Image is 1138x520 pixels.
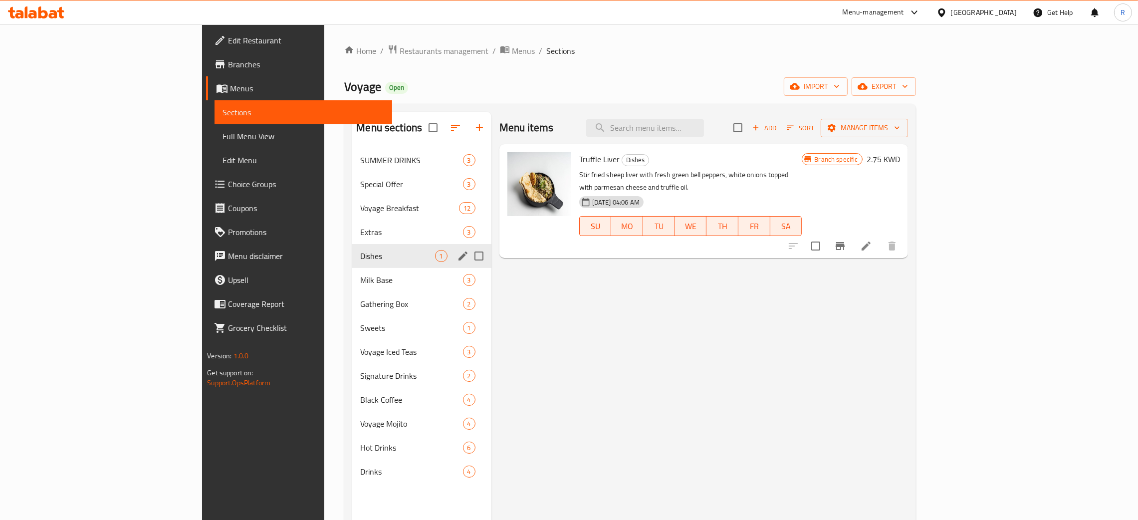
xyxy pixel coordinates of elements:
[352,220,491,244] div: Extras3
[223,106,384,118] span: Sections
[352,388,491,412] div: Black Coffee4
[463,275,475,285] span: 3
[206,292,392,316] a: Coverage Report
[852,77,916,96] button: export
[352,244,491,268] div: Dishes1edit
[463,394,475,406] div: items
[215,148,392,172] a: Edit Menu
[360,178,462,190] div: Special Offer
[780,120,821,136] span: Sort items
[539,45,542,57] li: /
[400,45,488,57] span: Restaurants management
[643,216,675,236] button: TU
[584,219,608,234] span: SU
[352,196,491,220] div: Voyage Breakfast12
[206,76,392,100] a: Menus
[463,226,475,238] div: items
[206,316,392,340] a: Grocery Checklist
[206,28,392,52] a: Edit Restaurant
[463,178,475,190] div: items
[459,202,475,214] div: items
[206,52,392,76] a: Branches
[360,346,462,358] span: Voyage Iced Teas
[463,154,475,166] div: items
[706,216,738,236] button: TH
[586,119,704,137] input: search
[748,120,780,136] span: Add item
[360,466,462,478] span: Drinks
[679,219,703,234] span: WE
[463,228,475,237] span: 3
[360,250,435,262] span: Dishes
[206,196,392,220] a: Coupons
[352,172,491,196] div: Special Offer3
[360,226,462,238] div: Extras
[385,82,408,94] div: Open
[230,82,384,94] span: Menus
[352,148,491,172] div: SUMMER DRINKS3
[352,316,491,340] div: Sweets1
[215,124,392,148] a: Full Menu View
[579,216,612,236] button: SU
[774,219,798,234] span: SA
[463,395,475,405] span: 4
[228,58,384,70] span: Branches
[867,152,900,166] h6: 2.75 KWD
[360,394,462,406] span: Black Coffee
[1121,7,1125,18] span: R
[206,268,392,292] a: Upsell
[622,154,649,166] span: Dishes
[360,202,459,214] div: Voyage Breakfast
[463,443,475,453] span: 6
[880,234,904,258] button: delete
[360,322,462,334] span: Sweets
[829,122,900,134] span: Manage items
[360,442,462,454] span: Hot Drinks
[463,347,475,357] span: 3
[748,120,780,136] button: Add
[360,370,462,382] span: Signature Drinks
[207,366,253,379] span: Get support on:
[810,155,862,164] span: Branch specific
[352,268,491,292] div: Milk Base3
[860,80,908,93] span: export
[787,122,814,134] span: Sort
[228,250,384,262] span: Menu disclaimer
[385,83,408,92] span: Open
[207,376,270,389] a: Support.OpsPlatform
[579,169,802,194] p: Stir fried sheep liver with fresh green bell peppers, white onions topped with parmesan cheese an...
[352,292,491,316] div: Gathering Box2
[233,349,249,362] span: 1.0.0
[951,7,1017,18] div: [GEOGRAPHIC_DATA]
[467,116,491,140] button: Add section
[352,460,491,484] div: Drinks4
[770,216,802,236] button: SA
[463,419,475,429] span: 4
[360,274,462,286] div: Milk Base
[843,6,904,18] div: Menu-management
[463,299,475,309] span: 2
[738,216,770,236] button: FR
[207,349,231,362] span: Version:
[742,219,766,234] span: FR
[463,156,475,165] span: 3
[352,436,491,460] div: Hot Drinks6
[860,240,872,252] a: Edit menu item
[463,180,475,189] span: 3
[352,412,491,436] div: Voyage Mojito4
[228,34,384,46] span: Edit Restaurant
[206,172,392,196] a: Choice Groups
[360,154,462,166] span: SUMMER DRINKS
[360,418,462,430] span: Voyage Mojito
[223,154,384,166] span: Edit Menu
[228,274,384,286] span: Upsell
[228,178,384,190] span: Choice Groups
[463,467,475,477] span: 4
[435,250,448,262] div: items
[710,219,734,234] span: TH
